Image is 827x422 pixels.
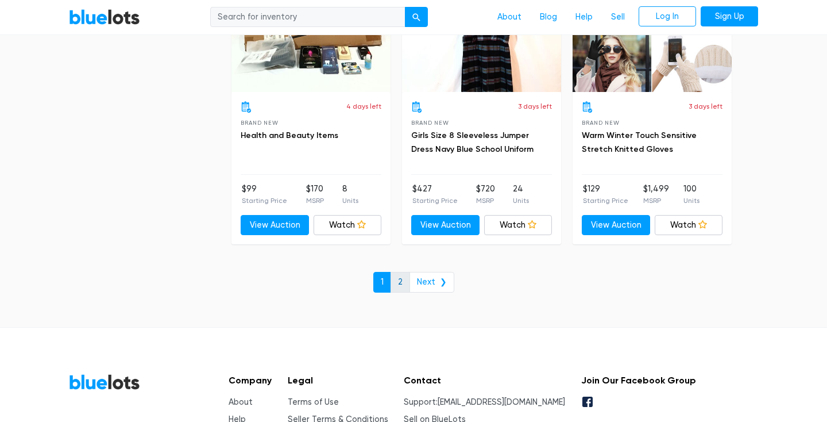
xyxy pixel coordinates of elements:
a: Watch [484,215,552,236]
p: MSRP [476,195,495,206]
a: Help [566,6,602,28]
a: Warm Winter Touch Sensitive Stretch Knitted Gloves [582,131,697,154]
p: Units [513,195,529,206]
a: View Auction [241,215,309,236]
p: Starting Price [583,195,628,206]
h5: Contact [404,375,565,386]
p: Units [342,195,358,206]
p: Starting Price [242,195,287,206]
li: $720 [476,183,495,206]
p: 3 days left [689,101,722,112]
a: Sell [602,6,634,28]
li: $170 [306,183,324,206]
a: Watch [314,215,382,236]
p: MSRP [643,195,669,206]
span: Brand New [582,120,619,126]
a: [EMAIL_ADDRESS][DOMAIN_NAME] [438,397,565,407]
a: View Auction [582,215,650,236]
a: Terms of Use [288,397,339,407]
p: 4 days left [346,101,381,112]
a: Watch [655,215,723,236]
li: Support: [404,396,565,409]
p: MSRP [306,195,324,206]
li: $99 [242,183,287,206]
a: Next ❯ [409,272,454,293]
a: View Auction [411,215,480,236]
a: BlueLots [69,9,140,25]
p: Starting Price [412,195,458,206]
h5: Join Our Facebook Group [581,375,696,386]
input: Search for inventory [210,7,405,28]
li: 24 [513,183,529,206]
a: Log In [639,6,696,27]
a: Health and Beauty Items [241,131,338,140]
p: Units [683,195,700,206]
a: Sign Up [701,6,758,27]
span: Brand New [411,120,449,126]
li: $1,499 [643,183,669,206]
span: Brand New [241,120,278,126]
li: $427 [412,183,458,206]
a: About [488,6,531,28]
a: About [229,397,253,407]
a: Girls Size 8 Sleeveless Jumper Dress Navy Blue School Uniform [411,131,534,154]
a: Blog [531,6,566,28]
h5: Legal [288,375,388,386]
a: 1 [373,272,391,293]
h5: Company [229,375,272,386]
li: 8 [342,183,358,206]
a: 2 [391,272,410,293]
p: 3 days left [518,101,552,112]
li: 100 [683,183,700,206]
li: $129 [583,183,628,206]
a: BlueLots [69,374,140,390]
